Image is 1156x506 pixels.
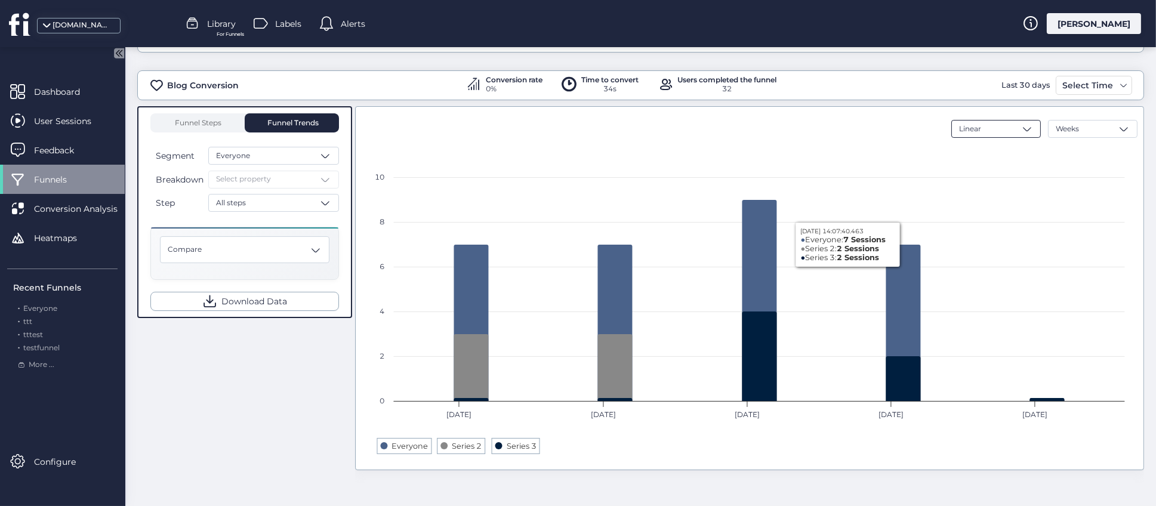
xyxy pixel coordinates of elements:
[168,244,202,255] span: Compare
[53,20,112,31] div: [DOMAIN_NAME]
[156,196,175,209] span: Step
[1056,124,1079,135] span: Weeks
[23,317,32,326] span: ttt
[34,455,94,468] span: Configure
[174,119,221,126] span: Funnel Steps
[34,85,98,98] span: Dashboard
[29,359,54,371] span: More ...
[392,442,429,451] text: Everyone
[18,341,20,352] span: .
[582,84,639,95] div: 34s
[34,173,85,186] span: Funnels
[878,410,904,419] text: [DATE]
[275,17,301,30] span: Labels
[959,124,981,135] span: Linear
[217,30,244,38] span: For Funnels
[486,76,543,84] div: Conversion rate
[34,232,95,245] span: Heatmaps
[341,17,365,30] span: Alerts
[18,301,20,313] span: .
[380,396,385,405] text: 0
[167,79,239,92] div: Blog Conversion
[1047,13,1141,34] div: [PERSON_NAME]
[34,115,109,128] span: User Sessions
[446,410,471,419] text: [DATE]
[998,76,1053,95] div: Last 30 days
[216,150,250,162] span: Everyone
[452,442,482,451] text: Series 2
[34,202,135,215] span: Conversion Analysis
[156,149,195,162] span: Segment
[582,76,639,84] div: Time to convert
[486,84,543,95] div: 0%
[380,351,385,360] text: 2
[1022,410,1047,419] text: [DATE]
[156,173,204,186] span: Breakdown
[34,144,92,157] span: Feedback
[216,198,246,209] span: All steps
[678,84,777,95] div: 32
[150,196,206,210] button: Step
[150,172,206,187] button: Breakdown
[18,328,20,339] span: .
[591,410,616,419] text: [DATE]
[678,76,777,84] div: Users completed the funnel
[18,314,20,326] span: .
[13,281,118,294] div: Recent Funnels
[380,217,385,226] text: 8
[380,262,385,271] text: 6
[380,307,385,316] text: 4
[23,304,57,313] span: Everyone
[150,292,339,311] button: Download Data
[23,343,60,352] span: testfunnel
[221,295,287,308] span: Download Data
[375,172,385,181] text: 10
[23,330,43,339] span: tttest
[1059,78,1116,92] div: Select Time
[150,149,206,163] button: Segment
[735,410,760,419] text: [DATE]
[207,17,236,30] span: Library
[507,442,537,451] text: Series 3
[265,119,319,126] span: Funnel Trends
